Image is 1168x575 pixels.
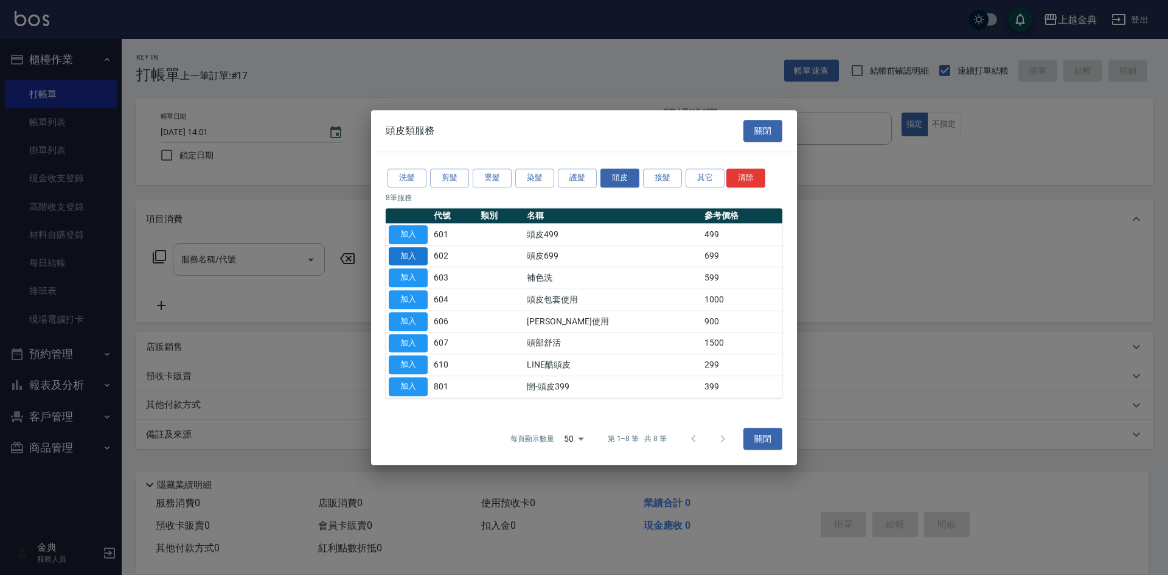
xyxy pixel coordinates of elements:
div: 50 [559,422,588,455]
button: 染髮 [515,169,554,187]
td: 801 [431,376,478,398]
p: 每頁顯示數量 [510,433,554,444]
td: 610 [431,354,478,376]
button: 接髮 [643,169,682,187]
td: 開-頭皮399 [524,376,701,398]
td: 399 [701,376,782,398]
button: 關閉 [743,120,782,142]
td: 1000 [701,289,782,311]
button: 加入 [389,377,428,396]
button: 加入 [389,269,428,288]
td: 頭部舒活 [524,332,701,354]
button: 加入 [389,247,428,266]
th: 代號 [431,208,478,224]
td: 603 [431,267,478,289]
button: 剪髮 [430,169,469,187]
td: 499 [701,224,782,246]
td: 299 [701,354,782,376]
button: 洗髮 [388,169,426,187]
button: 加入 [389,225,428,244]
p: 第 1–8 筆 共 8 筆 [608,433,667,444]
button: 加入 [389,290,428,309]
button: 關閉 [743,428,782,450]
td: 604 [431,289,478,311]
th: 類別 [478,208,524,224]
td: 頭皮包套使用 [524,289,701,311]
td: [PERSON_NAME]使用 [524,311,701,333]
button: 加入 [389,312,428,331]
span: 頭皮類服務 [386,125,434,137]
td: 606 [431,311,478,333]
td: 頭皮699 [524,245,701,267]
button: 加入 [389,356,428,375]
button: 清除 [726,169,765,187]
td: LINE酷頭皮 [524,354,701,376]
td: 補色洗 [524,267,701,289]
th: 名稱 [524,208,701,224]
td: 900 [701,311,782,333]
td: 頭皮499 [524,224,701,246]
td: 607 [431,332,478,354]
button: 加入 [389,334,428,353]
p: 8 筆服務 [386,192,782,203]
td: 599 [701,267,782,289]
button: 頭皮 [600,169,639,187]
th: 參考價格 [701,208,782,224]
td: 699 [701,245,782,267]
button: 護髮 [558,169,597,187]
td: 602 [431,245,478,267]
td: 1500 [701,332,782,354]
td: 601 [431,224,478,246]
button: 其它 [686,169,725,187]
button: 燙髮 [473,169,512,187]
